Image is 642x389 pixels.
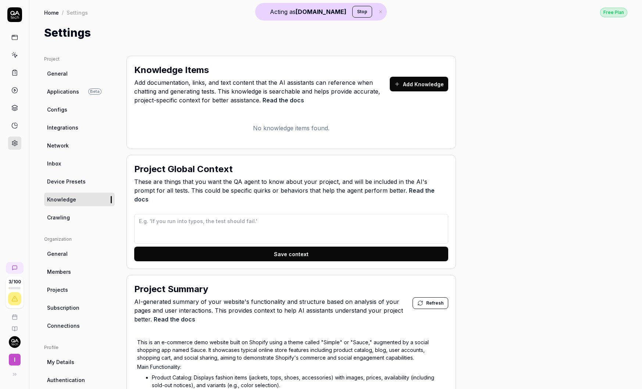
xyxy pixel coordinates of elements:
[47,322,80,330] span: Connections
[152,374,445,389] li: Product Catalog: Displays fashion items (jackets, tops, shoes, accessories) with images, prices, ...
[47,124,78,131] span: Integrations
[44,355,115,369] a: My Details
[47,88,79,95] span: Applications
[44,25,91,41] h1: Settings
[47,268,71,276] span: Members
[47,286,68,294] span: Projects
[44,67,115,80] a: General
[9,354,21,366] span: I
[137,363,445,371] p: Main Functionality:
[44,211,115,224] a: Crawling
[47,358,74,366] span: My Details
[137,338,445,361] p: This is an e-commerce demo website built on Shopify using a theme called "Simple" or "Sauce," aug...
[44,139,115,152] a: Network
[600,7,627,17] button: Free Plan
[390,77,448,91] button: Add Knowledge
[44,103,115,116] a: Configs
[47,196,76,203] span: Knowledge
[134,78,390,105] span: Add documentation, links, and text content that the AI assistants can reference when chatting and...
[134,247,448,261] button: Save context
[47,376,85,384] span: Authentication
[44,301,115,315] a: Subscription
[47,304,79,312] span: Subscription
[47,70,68,77] span: General
[67,9,88,16] div: Settings
[47,106,67,113] span: Configs
[263,97,304,104] a: Read the docs
[6,262,24,274] a: New conversation
[426,300,443,306] span: Refresh
[134,297,413,324] span: AI-generated summary of your website's functionality and structure based on analysis of your page...
[47,250,68,258] span: General
[47,214,70,221] span: Crawling
[3,308,26,320] a: Book a call with us
[3,348,26,367] button: I
[134,283,208,296] h2: Project Summary
[134,63,209,77] h2: Knowledge Items
[3,320,26,332] a: Documentation
[47,142,69,149] span: Network
[44,283,115,297] a: Projects
[44,236,115,243] div: Organization
[44,56,115,62] div: Project
[44,193,115,206] a: Knowledge
[44,9,59,16] a: Home
[44,157,115,170] a: Inbox
[8,280,21,284] span: 3 / 100
[44,121,115,134] a: Integrations
[600,8,627,17] div: Free Plan
[44,344,115,351] div: Profile
[44,247,115,261] a: General
[44,265,115,279] a: Members
[154,316,195,323] a: Read the docs
[88,88,101,95] span: Beta
[47,178,86,185] span: Device Presets
[352,6,372,18] button: Stop
[62,9,64,16] div: /
[44,373,115,387] a: Authentication
[134,124,448,132] p: No knowledge items found.
[134,163,233,176] h2: Project Global Context
[44,85,115,98] a: ApplicationsBeta
[47,160,61,167] span: Inbox
[413,297,448,309] button: Refresh
[134,177,448,204] span: These are things that you want the QA agent to know about your project, and will be included in t...
[44,319,115,332] a: Connections
[9,336,21,348] img: 7ccf6c19-61ad-4a6c-8811-018b02a1b829.jpg
[44,175,115,188] a: Device Presets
